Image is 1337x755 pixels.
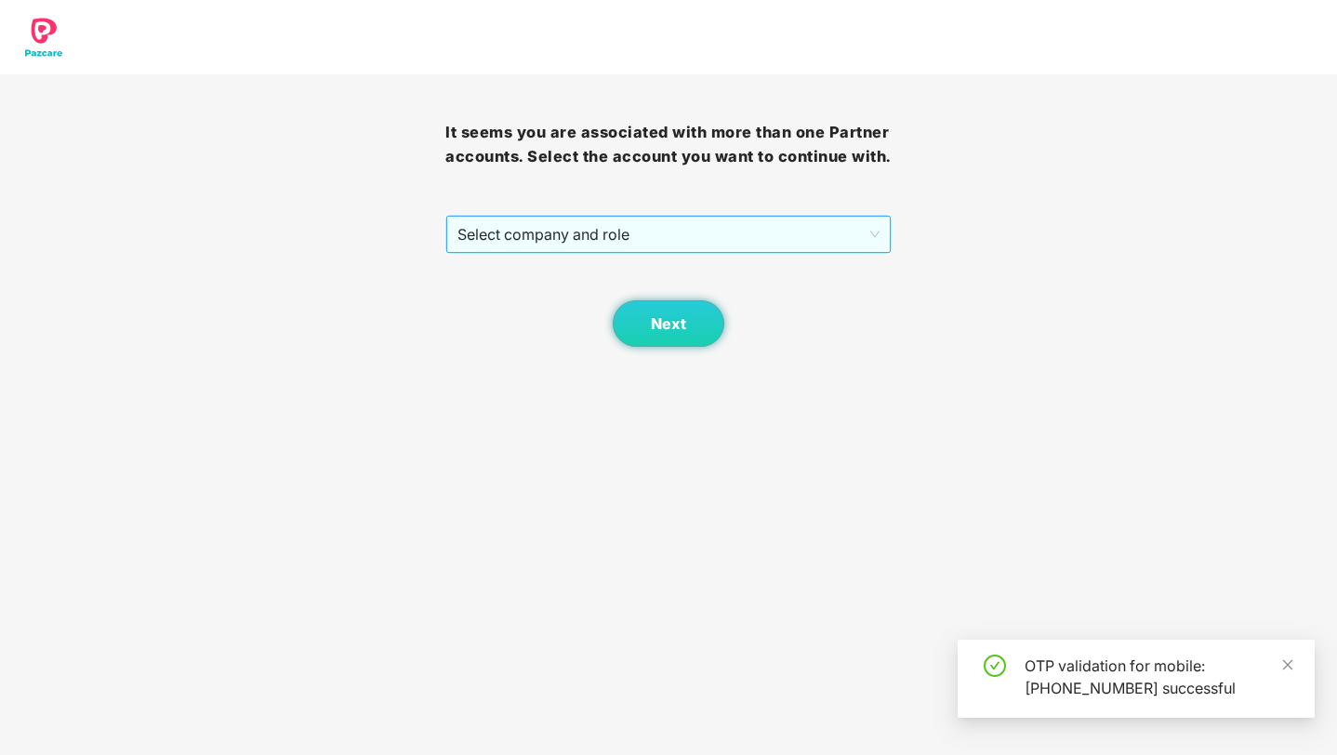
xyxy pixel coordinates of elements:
h3: It seems you are associated with more than one Partner accounts. Select the account you want to c... [445,121,891,168]
span: close [1281,658,1294,671]
div: OTP validation for mobile: [PHONE_NUMBER] successful [1025,655,1292,699]
span: check-circle [984,655,1006,677]
button: Next [613,300,724,347]
span: Select company and role [457,217,879,252]
span: Next [651,315,686,333]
